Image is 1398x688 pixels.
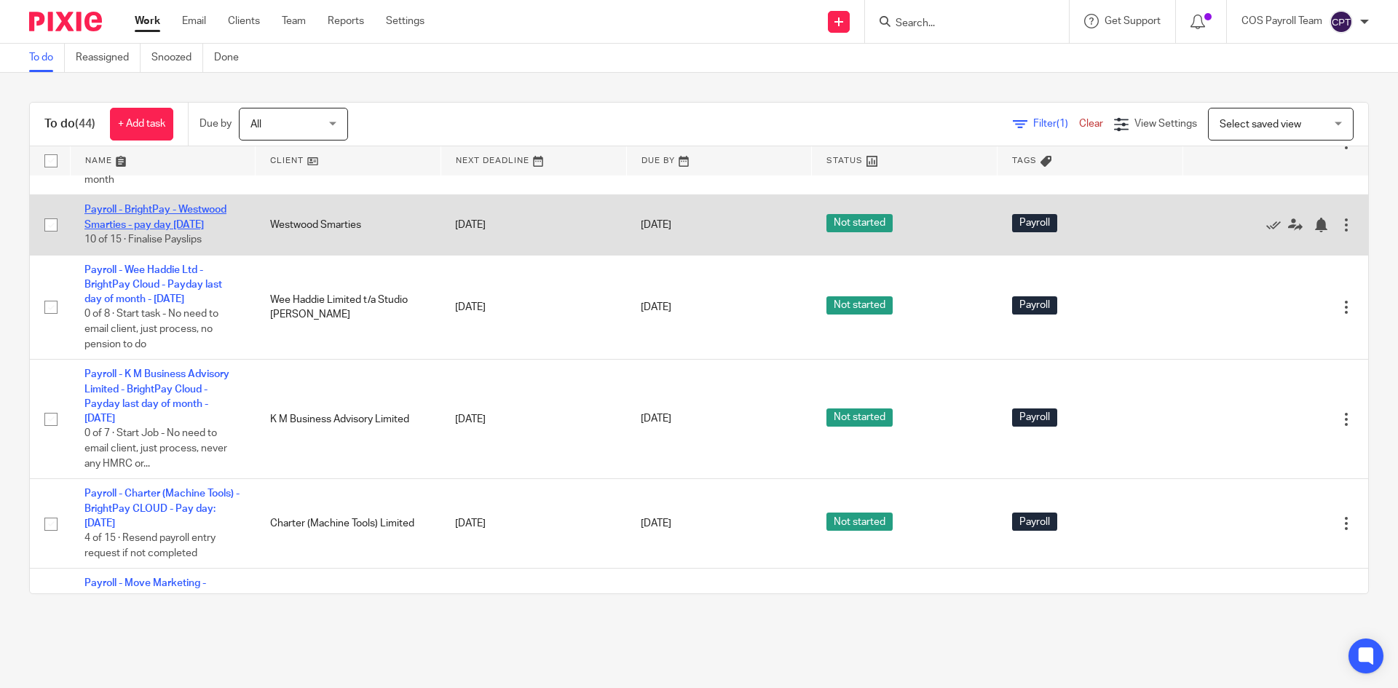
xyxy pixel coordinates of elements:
p: Due by [200,116,232,131]
td: [DATE] [441,479,626,569]
td: Wee Haddie Limited t/a Studio [PERSON_NAME] [256,255,441,360]
a: Work [135,14,160,28]
span: Tags [1012,157,1037,165]
a: Done [214,44,250,72]
span: [DATE] [641,220,671,230]
td: [DATE] [441,195,626,255]
span: Payroll [1012,214,1057,232]
a: Email [182,14,206,28]
a: Team [282,14,306,28]
td: K M Business Advisory Limited [256,360,441,479]
span: (44) [75,118,95,130]
td: Westwood Smarties [256,195,441,255]
td: [DATE] [441,360,626,479]
a: Mark as done [1266,218,1288,232]
span: Not started [826,296,893,315]
a: Clear [1079,119,1103,129]
a: + Add task [110,108,173,141]
a: Reassigned [76,44,141,72]
span: [DATE] [641,302,671,312]
a: Reports [328,14,364,28]
span: Payroll [1012,296,1057,315]
img: Pixie [29,12,102,31]
img: svg%3E [1330,10,1353,33]
span: [DATE] [641,414,671,424]
span: Not started [826,214,893,232]
span: All [250,119,261,130]
span: Select saved view [1220,119,1301,130]
span: Payroll [1012,513,1057,531]
span: 0 of 7 · Start Job - No need to email client, just process, never any HMRC or... [84,429,227,469]
span: 10 of 15 · Finalise Payslips [84,234,202,245]
span: Filter [1033,119,1079,129]
a: Payroll - Wee Haddie Ltd - BrightPay Cloud - Payday last day of month - [DATE] [84,265,222,305]
a: Settings [386,14,424,28]
a: Payroll - Charter (Machine Tools) - BrightPay CLOUD - Pay day: [DATE] [84,489,240,529]
a: Clients [228,14,260,28]
span: Not started [826,513,893,531]
span: Get Support [1105,16,1161,26]
td: Charter (Machine Tools) Limited [256,479,441,569]
span: View Settings [1134,119,1197,129]
td: [DATE] [441,255,626,360]
span: (1) [1057,119,1068,129]
h1: To do [44,116,95,132]
span: Payroll [1012,408,1057,427]
span: 4 of 15 · Resend payroll entry request if not completed [84,533,216,558]
input: Search [894,17,1025,31]
span: Not started [826,408,893,427]
a: To do [29,44,65,72]
td: Move Marketing Limited [256,569,441,658]
span: [DATE] [641,518,671,529]
a: Payroll - K M Business Advisory Limited - BrightPay Cloud - Payday last day of month - [DATE] [84,369,229,424]
a: Payroll - BrightPay - Westwood Smarties - pay day [DATE] [84,205,226,229]
p: COS Payroll Team [1241,14,1322,28]
a: Payroll - Move Marketing - BrightPay CLOUD - Pay day: [DATE] [84,578,216,618]
span: 0 of 8 · Start task - No need to email client, just process, no pension to do [84,309,218,349]
a: Snoozed [151,44,203,72]
td: [DATE] [441,569,626,658]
